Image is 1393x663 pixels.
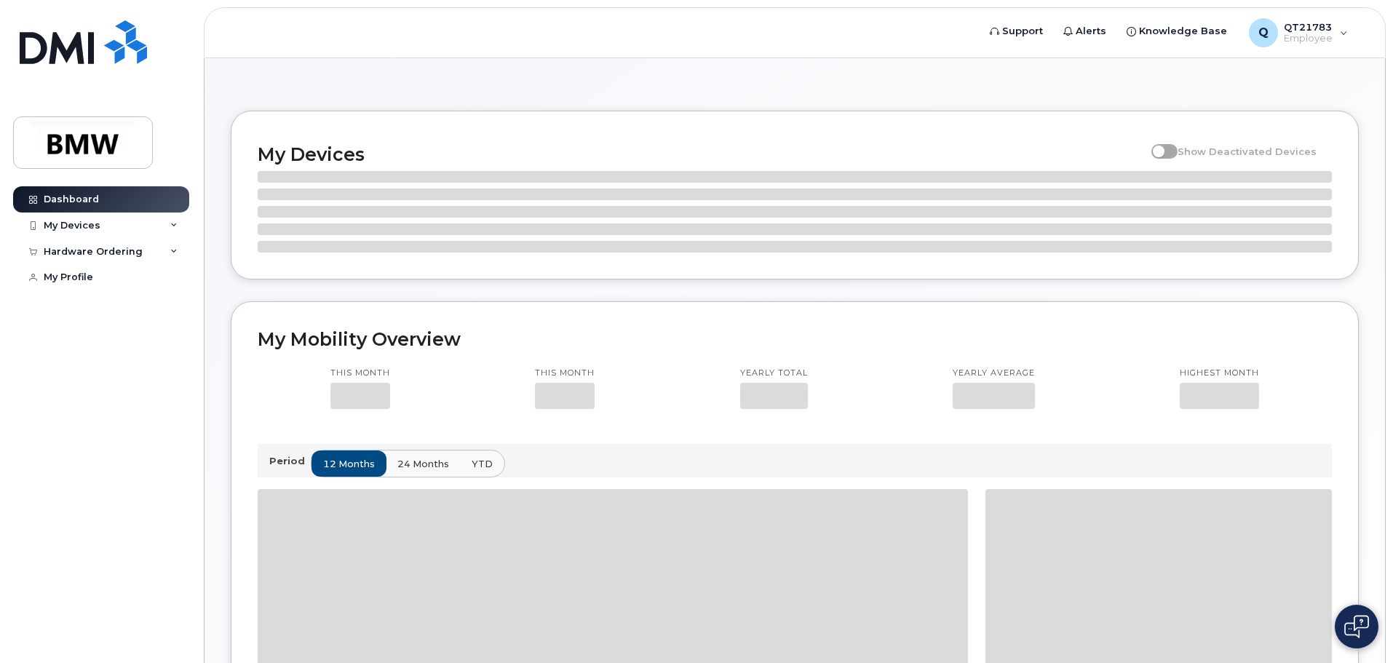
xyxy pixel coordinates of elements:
img: Open chat [1344,615,1369,638]
p: Yearly average [953,368,1035,379]
span: Show Deactivated Devices [1178,146,1317,157]
p: Period [269,454,311,468]
p: This month [330,368,390,379]
p: Yearly total [740,368,808,379]
p: Highest month [1180,368,1259,379]
h2: My Mobility Overview [258,328,1332,350]
input: Show Deactivated Devices [1151,138,1163,149]
p: This month [535,368,595,379]
h2: My Devices [258,143,1144,165]
span: YTD [472,457,493,471]
span: 24 months [397,457,449,471]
